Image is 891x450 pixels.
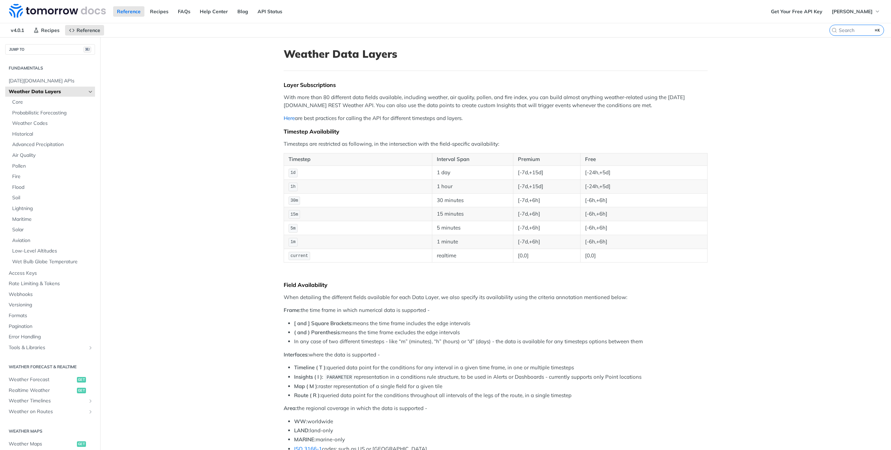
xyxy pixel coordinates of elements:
[9,235,95,246] a: Aviation
[196,6,232,17] a: Help Center
[284,81,708,88] div: Layer Subscriptions
[326,375,352,380] span: PARAMETER
[9,129,95,139] a: Historical
[12,152,93,159] span: Air Quality
[12,226,93,233] span: Solar
[580,193,707,207] td: [-6h,+6h]
[294,427,310,434] strong: LAND:
[873,27,882,34] kbd: ⌘K
[284,115,295,121] a: Here
[828,6,884,17] button: [PERSON_NAME]
[9,270,93,277] span: Access Keys
[234,6,252,17] a: Blog
[9,344,86,351] span: Tools & Libraries
[9,334,93,340] span: Error Handling
[9,291,93,298] span: Webhooks
[9,118,95,129] a: Weather Codes
[77,377,86,383] span: get
[284,153,432,166] th: Timestep
[5,332,95,342] a: Error Handling
[580,207,707,221] td: [-6h,+6h]
[284,294,708,302] p: When detailing the different fields available for each Data Layer, we also specify its availabili...
[513,179,581,193] td: [-7d,+15d]
[9,397,86,404] span: Weather Timelines
[5,289,95,300] a: Webhooks
[432,166,513,179] td: 1 day
[291,254,308,258] span: current
[88,409,93,415] button: Show subpages for Weather on Routes
[291,240,295,244] span: 1m
[9,78,93,85] span: [DATE][DOMAIN_NAME] APIs
[831,27,837,33] svg: Search
[5,385,95,396] a: Realtime Weatherget
[77,388,86,393] span: get
[5,268,95,279] a: Access Keys
[580,235,707,249] td: [-6h,+6h]
[9,88,86,95] span: Weather Data Layers
[9,302,93,308] span: Versioning
[9,246,95,256] a: Low-Level Altitudes
[5,439,95,449] a: Weather Mapsget
[5,375,95,385] a: Weather Forecastget
[284,306,708,314] p: the time frame in which numerical data is supported -
[5,428,95,434] h2: Weather Maps
[9,376,75,383] span: Weather Forecast
[5,279,95,289] a: Rate Limiting & Tokens
[9,257,95,267] a: Wet Bulb Globe Temperature
[513,193,581,207] td: [-7d,+6h]
[9,214,95,225] a: Maritime
[12,248,93,255] span: Low-Level Altitudes
[5,87,95,97] a: Weather Data LayersHide subpages for Weather Data Layers
[9,408,86,415] span: Weather on Routes
[294,320,708,328] li: means the time frame includes the edge intervals
[513,235,581,249] td: [-7d,+6h]
[12,237,93,244] span: Aviation
[432,179,513,193] td: 1 hour
[5,44,95,55] button: JUMP TO⌘/
[146,6,172,17] a: Recipes
[580,179,707,193] td: [-24h,+5d]
[580,166,707,179] td: [-24h,+5d]
[291,226,295,231] span: 5m
[294,329,341,336] strong: ( and ) Parenthesis:
[30,25,63,35] a: Recipes
[513,221,581,235] td: [-7d,+6h]
[9,4,106,18] img: Tomorrow.io Weather API Docs
[284,140,708,148] p: Timesteps are restricted as following, in the intersection with the field-specific availability:
[294,320,353,327] strong: [ and ] Square Brackets:
[7,25,28,35] span: v4.0.1
[9,441,75,448] span: Weather Maps
[254,6,286,17] a: API Status
[12,99,93,106] span: Core
[5,343,95,353] a: Tools & LibrariesShow subpages for Tools & Libraries
[12,141,93,148] span: Advanced Precipitation
[294,436,316,443] strong: MARINE:
[294,383,318,389] strong: Map ( M ):
[432,221,513,235] td: 5 minutes
[284,404,708,412] p: the regional coverage in which the data is supported -
[5,396,95,406] a: Weather TimelinesShow subpages for Weather Timelines
[432,193,513,207] td: 30 minutes
[9,139,95,150] a: Advanced Precipitation
[9,280,93,287] span: Rate Limiting & Tokens
[294,427,708,435] li: land-only
[5,321,95,332] a: Pagination
[513,207,581,221] td: [-7d,+6h]
[9,193,95,203] a: Soil
[432,207,513,221] td: 15 minutes
[12,184,93,191] span: Flood
[5,300,95,310] a: Versioning
[174,6,194,17] a: FAQs
[284,114,708,122] p: are best practices for calling the API for different timesteps and layers.
[5,364,95,370] h2: Weather Forecast & realtime
[88,89,93,95] button: Hide subpages for Weather Data Layers
[5,311,95,321] a: Formats
[294,392,708,400] li: queried data point for the conditions throughout all intervals of the legs of the route, in a sin...
[12,258,93,265] span: Wet Bulb Globe Temperature
[294,418,307,425] strong: WW:
[284,351,708,359] p: where the data is supported -
[832,8,873,15] span: [PERSON_NAME]
[284,351,309,358] strong: Interfaces:
[9,225,95,235] a: Solar
[284,128,708,135] div: Timestep Availability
